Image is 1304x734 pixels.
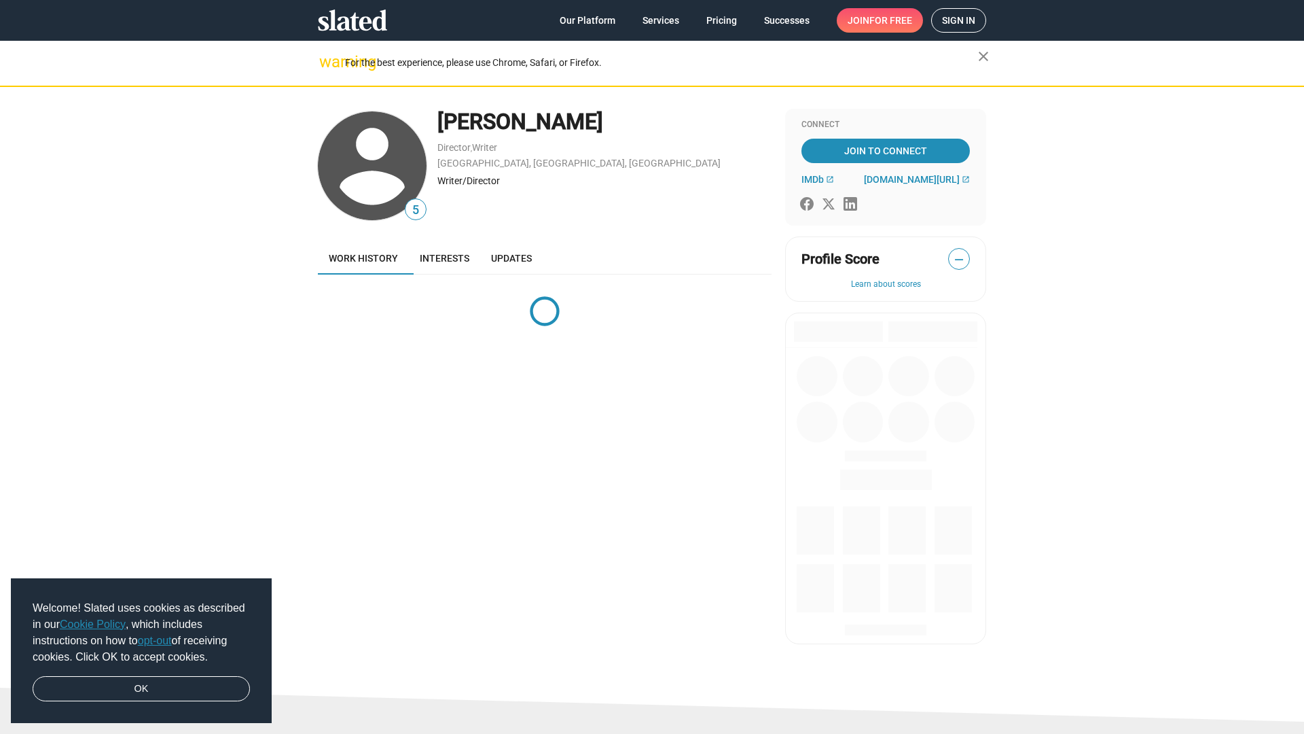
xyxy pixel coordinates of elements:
span: Sign in [942,9,975,32]
div: For the best experience, please use Chrome, Safari, or Firefox. [345,54,978,72]
mat-icon: close [975,48,992,65]
mat-icon: open_in_new [962,175,970,183]
a: Writer [472,142,497,153]
span: for free [869,8,912,33]
a: Services [632,8,690,33]
span: Our Platform [560,8,615,33]
span: Profile Score [801,250,880,268]
span: Join [848,8,912,33]
span: Updates [491,253,532,264]
a: dismiss cookie message [33,676,250,702]
span: Successes [764,8,810,33]
span: , [471,145,472,152]
a: Join To Connect [801,139,970,163]
a: Successes [753,8,820,33]
div: Connect [801,120,970,130]
span: [DOMAIN_NAME][URL] [864,174,960,185]
a: Our Platform [549,8,626,33]
a: [GEOGRAPHIC_DATA], [GEOGRAPHIC_DATA], [GEOGRAPHIC_DATA] [437,158,721,169]
mat-icon: warning [319,54,336,70]
span: — [949,251,969,268]
a: Director [437,142,471,153]
a: opt-out [138,635,172,646]
div: Writer/Director [437,175,772,188]
a: [DOMAIN_NAME][URL] [864,174,970,185]
a: Updates [480,242,543,275]
span: Pricing [706,8,737,33]
span: 5 [405,201,426,220]
a: Cookie Policy [60,618,126,630]
a: Interests [409,242,480,275]
span: Work history [329,253,398,264]
span: Interests [420,253,469,264]
span: Services [642,8,679,33]
span: Welcome! Slated uses cookies as described in our , which includes instructions on how to of recei... [33,600,250,665]
div: [PERSON_NAME] [437,107,772,137]
a: Sign in [931,8,986,33]
a: Joinfor free [837,8,923,33]
mat-icon: open_in_new [826,175,834,183]
a: IMDb [801,174,834,185]
span: Join To Connect [804,139,967,163]
span: IMDb [801,174,824,185]
div: cookieconsent [11,578,272,724]
button: Learn about scores [801,279,970,290]
a: Pricing [695,8,748,33]
a: Work history [318,242,409,275]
